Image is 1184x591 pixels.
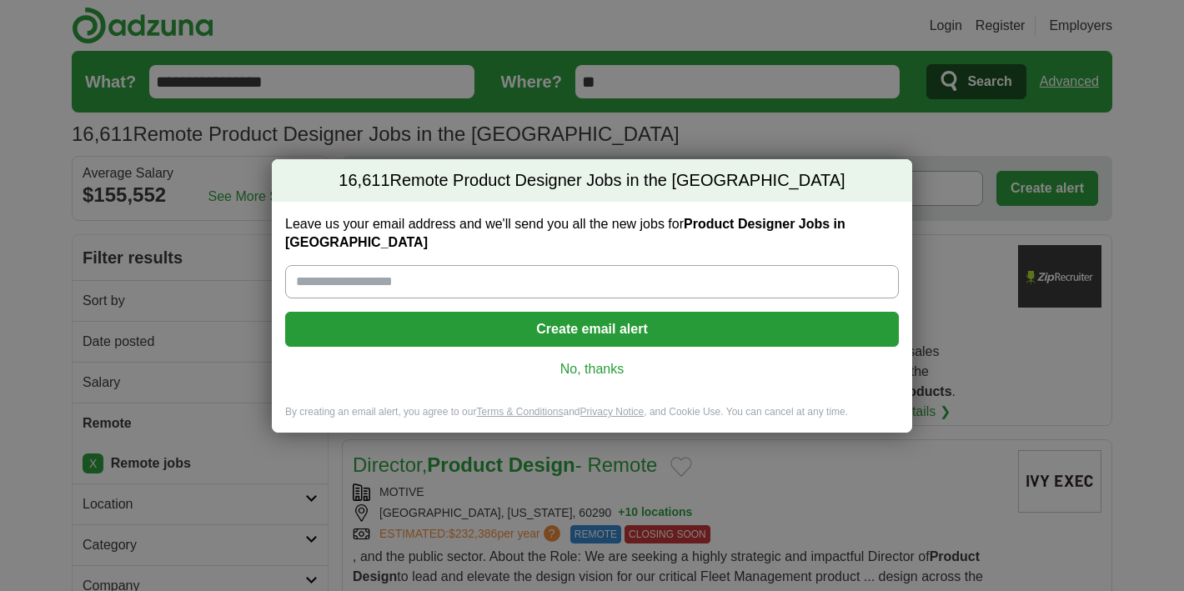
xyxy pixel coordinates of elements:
a: Terms & Conditions [476,406,563,418]
a: No, thanks [299,360,885,378]
div: By creating an email alert, you agree to our and , and Cookie Use. You can cancel at any time. [272,405,912,433]
a: Privacy Notice [580,406,645,418]
span: 16,611 [339,169,389,193]
label: Leave us your email address and we'll send you all the new jobs for [285,215,899,252]
button: Create email alert [285,312,899,347]
h2: Remote Product Designer Jobs in the [GEOGRAPHIC_DATA] [272,159,912,203]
